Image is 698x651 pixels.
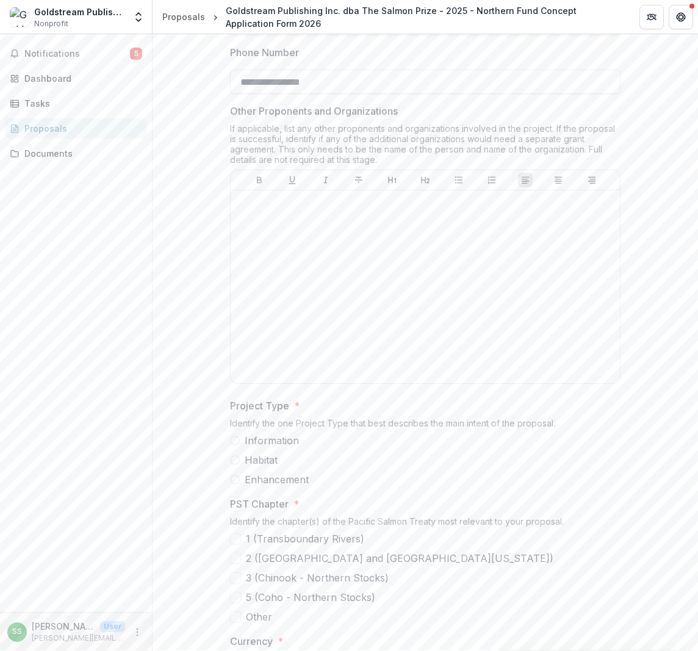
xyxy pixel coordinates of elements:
[130,5,147,29] button: Open entity switcher
[34,5,125,18] div: Goldstream Publishing Inc. dba The Salmon Prize
[157,2,625,32] nav: breadcrumb
[246,610,272,624] span: Other
[639,5,664,29] button: Partners
[12,628,22,636] div: Sean Simmons
[246,570,389,585] span: 3 (Chinook - Northern Stocks)
[246,551,553,566] span: 2 ([GEOGRAPHIC_DATA] and [GEOGRAPHIC_DATA][US_STATE])
[230,634,273,649] p: Currency
[5,118,147,138] a: Proposals
[246,531,364,546] span: 1 (Transboundary Rivers)
[230,45,299,60] p: Phone Number
[10,7,29,27] img: Goldstream Publishing Inc. dba The Salmon Prize
[245,472,309,487] span: Enhancement
[518,173,533,187] button: Align Left
[484,173,499,187] button: Ordered List
[230,497,289,511] p: PST Chapter
[24,97,137,110] div: Tasks
[551,173,566,187] button: Align Center
[5,93,147,113] a: Tasks
[230,516,621,531] div: Identify the chapter(s) of the Pacific Salmon Treaty most relevant to your proposal.
[226,4,620,30] div: Goldstream Publishing Inc. dba The Salmon Prize - 2025 - Northern Fund Concept Application Form 2026
[32,633,125,644] p: [PERSON_NAME][EMAIL_ADDRESS][DOMAIN_NAME]
[5,68,147,88] a: Dashboard
[585,173,599,187] button: Align Right
[100,621,125,632] p: User
[245,433,299,448] span: Information
[385,173,400,187] button: Heading 1
[157,8,210,26] a: Proposals
[162,10,205,23] div: Proposals
[130,625,145,639] button: More
[252,173,267,187] button: Bold
[32,620,95,633] p: [PERSON_NAME]
[418,173,433,187] button: Heading 2
[245,453,278,467] span: Habitat
[5,44,147,63] button: Notifications5
[24,122,137,135] div: Proposals
[246,590,375,605] span: 5 (Coho - Northern Stocks)
[230,418,621,433] div: Identify the one Project Type that best describes the main intent of the proposal.
[5,143,147,164] a: Documents
[669,5,693,29] button: Get Help
[24,72,137,85] div: Dashboard
[130,48,142,60] span: 5
[351,173,366,187] button: Strike
[230,398,289,413] p: Project Type
[34,18,68,29] span: Nonprofit
[230,123,621,170] div: If applicable, list any other proponents and organizations involved in the project. If the propos...
[285,173,300,187] button: Underline
[24,49,130,59] span: Notifications
[230,104,398,118] p: Other Proponents and Organizations
[452,173,466,187] button: Bullet List
[318,173,333,187] button: Italicize
[24,147,137,160] div: Documents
